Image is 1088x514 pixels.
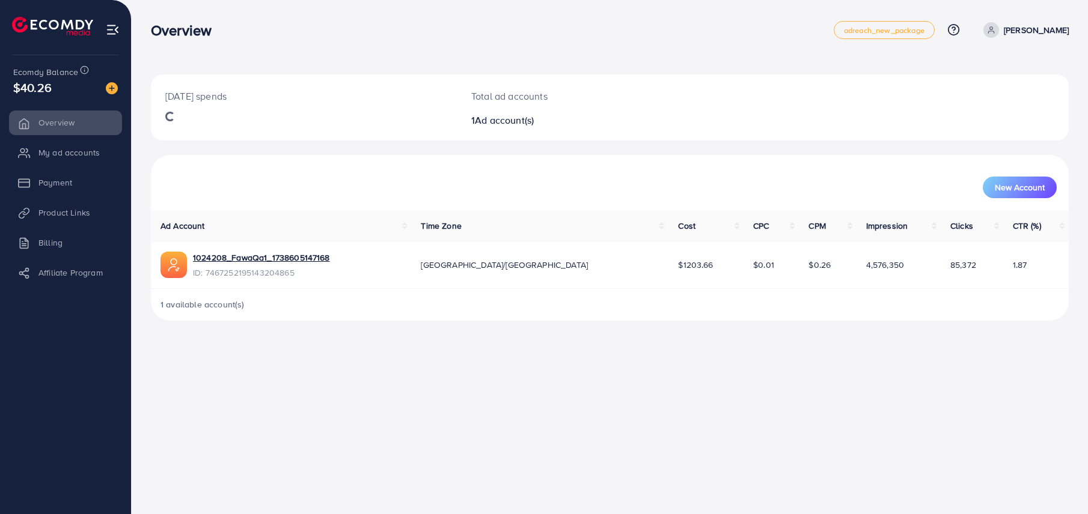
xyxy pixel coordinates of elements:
img: image [106,82,118,94]
span: $0.26 [808,259,831,271]
span: Impression [866,220,908,232]
span: $1203.66 [678,259,713,271]
span: Time Zone [421,220,461,232]
h2: 1 [471,115,672,126]
span: $0.01 [753,259,774,271]
span: Ecomdy Balance [13,66,78,78]
img: logo [12,17,93,35]
p: [DATE] spends [165,89,442,103]
span: Ad account(s) [475,113,534,127]
span: 85,372 [950,259,976,271]
span: Ad Account [160,220,205,232]
span: CPC [753,220,769,232]
span: adreach_new_package [844,26,924,34]
h3: Overview [151,22,221,39]
img: menu [106,23,120,37]
a: adreach_new_package [834,21,935,39]
span: 1.87 [1013,259,1027,271]
span: ID: 7467252195143204865 [193,267,330,279]
span: 1 available account(s) [160,298,245,310]
a: 1024208_FawaQa1_1738605147168 [193,252,330,264]
span: 4,576,350 [866,259,904,271]
span: $40.26 [13,79,52,96]
span: CPM [808,220,825,232]
span: CTR (%) [1013,220,1041,232]
img: ic-ads-acc.e4c84228.svg [160,252,187,278]
p: [PERSON_NAME] [1004,23,1069,37]
span: Cost [678,220,695,232]
span: New Account [995,183,1045,192]
span: Clicks [950,220,973,232]
button: New Account [983,177,1057,198]
p: Total ad accounts [471,89,672,103]
a: [PERSON_NAME] [979,22,1069,38]
span: [GEOGRAPHIC_DATA]/[GEOGRAPHIC_DATA] [421,259,588,271]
